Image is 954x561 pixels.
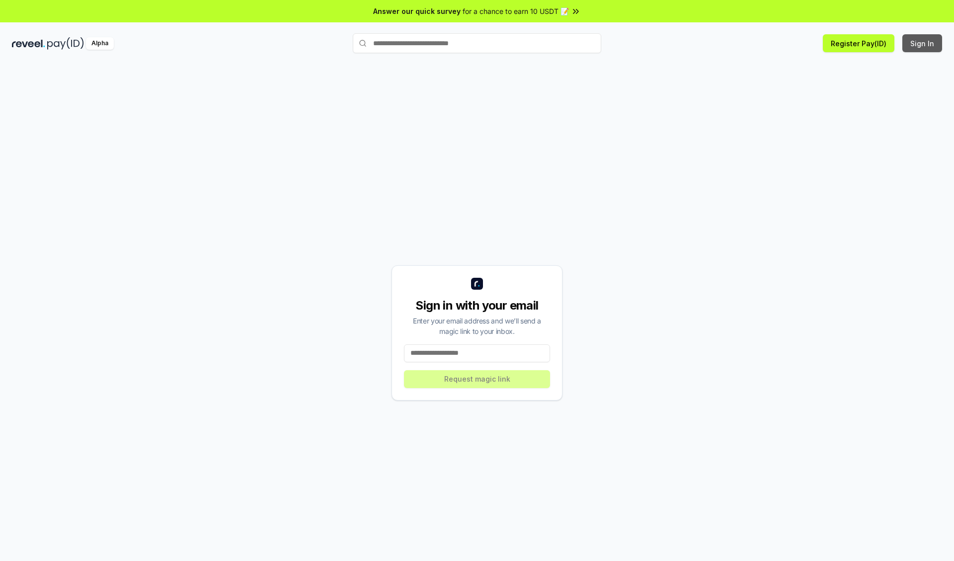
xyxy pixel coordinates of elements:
[12,37,45,50] img: reveel_dark
[902,34,942,52] button: Sign In
[463,6,569,16] span: for a chance to earn 10 USDT 📝
[86,37,114,50] div: Alpha
[471,278,483,290] img: logo_small
[373,6,461,16] span: Answer our quick survey
[47,37,84,50] img: pay_id
[823,34,894,52] button: Register Pay(ID)
[404,298,550,314] div: Sign in with your email
[404,316,550,336] div: Enter your email address and we’ll send a magic link to your inbox.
